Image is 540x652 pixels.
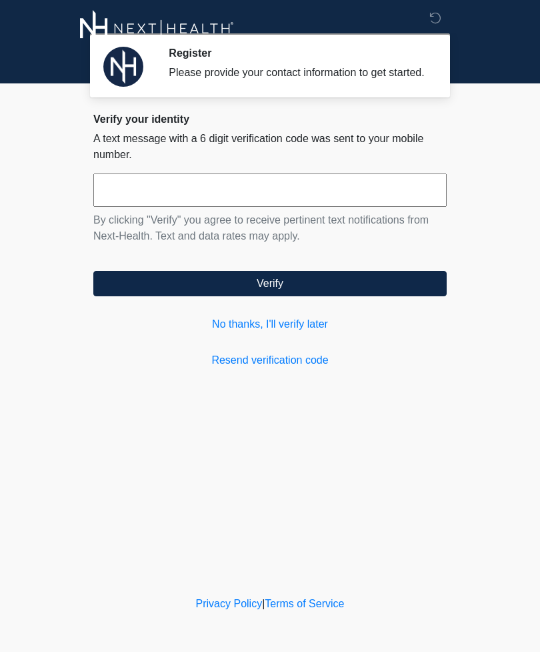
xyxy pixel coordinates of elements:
a: No thanks, I'll verify later [93,316,447,332]
a: Terms of Service [265,598,344,609]
img: Agent Avatar [103,47,143,87]
a: Privacy Policy [196,598,263,609]
h2: Verify your identity [93,113,447,125]
a: | [262,598,265,609]
p: A text message with a 6 digit verification code was sent to your mobile number. [93,131,447,163]
button: Verify [93,271,447,296]
div: Please provide your contact information to get started. [169,65,427,81]
img: Next-Health Logo [80,10,234,47]
p: By clicking "Verify" you agree to receive pertinent text notifications from Next-Health. Text and... [93,212,447,244]
a: Resend verification code [93,352,447,368]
